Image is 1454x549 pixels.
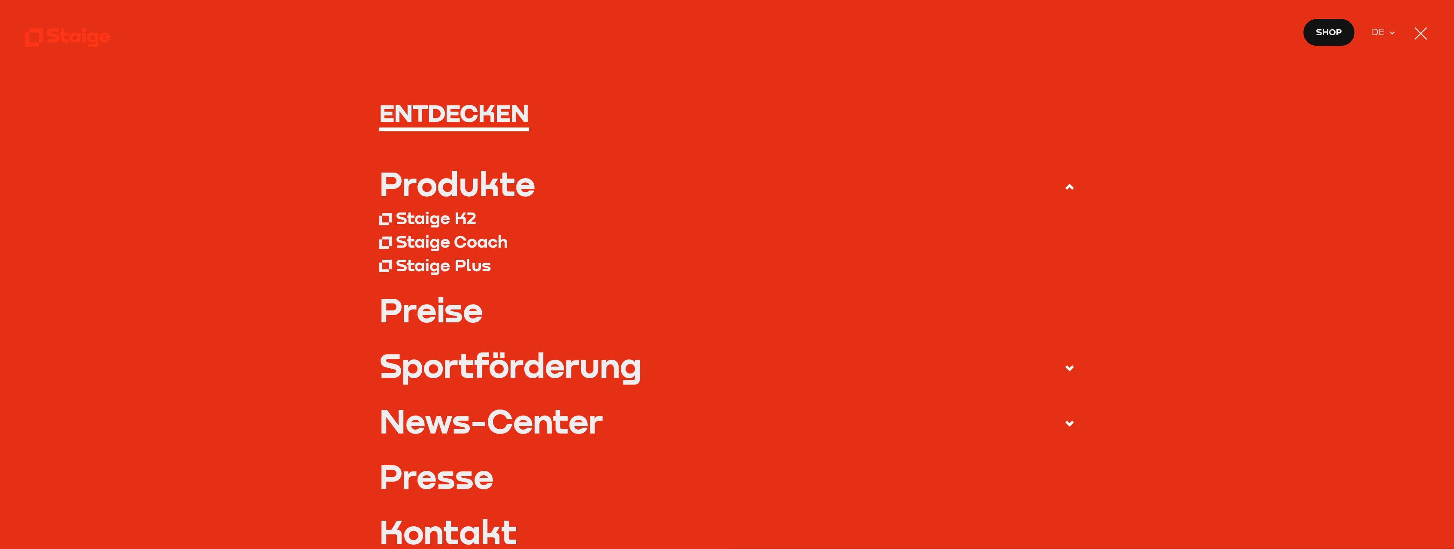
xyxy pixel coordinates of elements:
a: Staige Coach [379,230,1075,253]
div: Produkte [379,167,535,200]
span: Shop [1316,24,1342,39]
div: Staige Coach [396,231,508,252]
div: Staige K2 [396,207,476,228]
a: Kontakt [379,515,1075,549]
a: Preise [379,293,1075,327]
div: Staige Plus [396,255,491,276]
span: DE [1372,25,1389,39]
div: Sportförderung [379,349,642,382]
a: Staige Plus [379,253,1075,276]
div: News-Center [379,404,603,438]
a: Presse [379,460,1075,493]
a: Shop [1303,18,1355,46]
a: Staige K2 [379,206,1075,230]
